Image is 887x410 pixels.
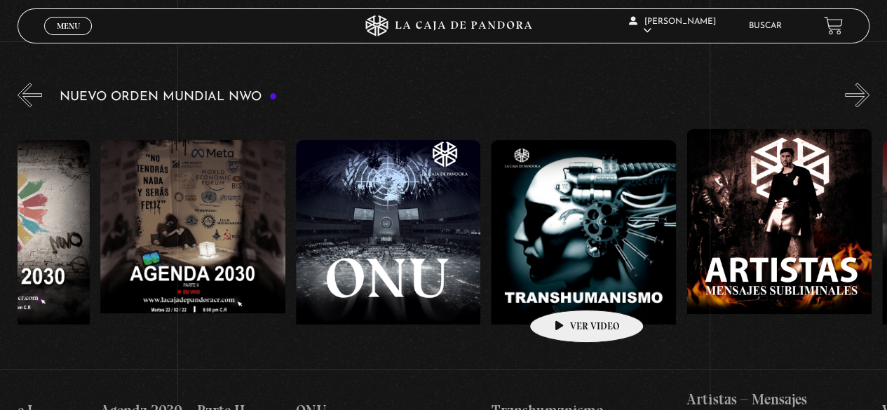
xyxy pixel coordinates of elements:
[60,90,277,104] h3: Nuevo Orden Mundial NWO
[18,83,42,107] button: Previous
[629,18,716,35] span: [PERSON_NAME]
[824,16,843,35] a: View your shopping cart
[749,22,782,30] a: Buscar
[52,33,85,43] span: Cerrar
[845,83,869,107] button: Next
[57,22,80,30] span: Menu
